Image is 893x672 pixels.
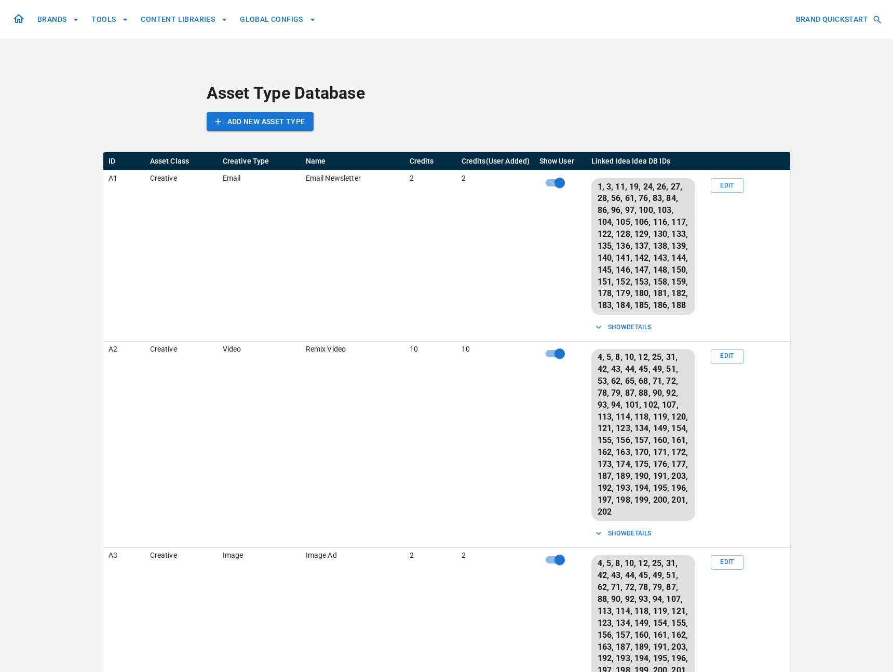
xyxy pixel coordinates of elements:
[218,170,301,341] div: Email
[456,170,534,341] div: 2
[306,157,326,165] div: Name
[591,178,695,315] div: 1, 3, 11, 19, 24, 26, 27, 28, 56, 61, 76, 83, 84, 86, 96, 97, 100, 103, 104, 105, 106, 116, 117, ...
[207,83,791,104] h4: Asset Type Database
[591,157,670,165] div: Linked Idea Idea DB IDs
[145,170,218,341] div: Creative
[150,157,190,165] div: Asset Class
[539,157,574,165] div: Show User
[33,10,83,29] button: BRANDS
[462,157,530,165] div: Credits(User Added)
[87,10,132,29] button: TOOLS
[591,319,656,336] button: SHOWDETAILS
[207,112,314,131] button: Add new asset type
[591,525,656,542] button: SHOWDETAILS
[301,170,404,341] div: Email Newsletter
[236,10,320,29] button: GLOBAL CONFIGS
[145,341,218,547] div: Creative
[103,170,145,341] div: A1
[301,341,404,547] div: Remix Video
[109,157,115,165] div: ID
[137,10,232,29] button: CONTENT LIBRARIES
[591,349,695,521] div: 4, 5, 8, 10, 12, 25, 31, 42, 43, 44, 45, 49, 51, 53, 62, 65, 68, 71, 72, 78, 79, 87, 88, 90, 92, ...
[218,341,301,547] div: Video
[456,341,534,547] div: 10
[223,157,269,165] div: Creative Type
[404,341,456,547] div: 10
[711,178,744,193] button: Edit
[711,555,744,570] button: Edit
[103,341,145,547] div: A2
[792,10,885,29] button: BRAND QUICKSTART
[404,170,456,341] div: 2
[711,349,744,364] button: Edit
[410,157,434,165] div: Credits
